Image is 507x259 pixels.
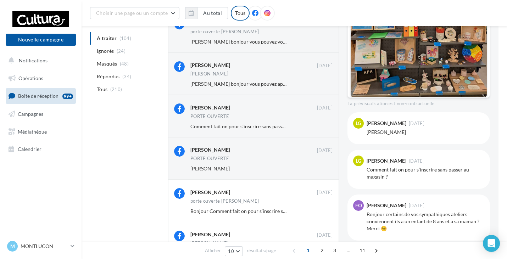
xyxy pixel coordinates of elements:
div: 99+ [62,94,73,99]
span: Masqués [97,60,117,67]
button: Nouvelle campagne [6,34,76,46]
span: [DATE] [317,63,333,69]
span: [DATE] [409,121,424,126]
span: [PERSON_NAME] bonjour vous pouvez vous inscrire par téléphone en appelant le magasin [190,39,388,45]
span: résultats/page [247,247,276,254]
div: [PERSON_NAME] [190,241,228,246]
span: Opérations [18,75,43,81]
span: 1 [302,245,314,256]
span: Boîte de réception [18,93,58,99]
span: (210) [110,86,122,92]
div: porte ouverte [PERSON_NAME] [190,29,259,34]
span: Médiathèque [18,128,47,134]
div: [PERSON_NAME] [190,104,230,111]
span: Répondus [97,73,120,80]
div: [PERSON_NAME] [367,129,484,136]
a: Opérations [4,71,77,86]
div: [PERSON_NAME] [190,72,228,76]
a: Médiathèque [4,124,77,139]
span: Tous [97,86,107,93]
button: Au total [185,7,228,19]
div: Comment fait on pour s’inscrire sans passer au magasin ? [367,166,484,180]
div: PORTE OUVERTE [190,156,229,161]
span: Notifications [19,57,48,63]
span: LG [356,120,361,127]
span: Campagnes [18,111,43,117]
span: Calendrier [18,146,41,152]
button: Au total [197,7,228,19]
span: (48) [120,61,129,67]
a: Boîte de réception99+ [4,88,77,103]
span: (34) [122,74,131,79]
div: Tous [231,6,250,21]
span: LG [356,157,361,164]
span: M [10,243,15,250]
span: 2 [316,245,328,256]
span: (24) [117,48,126,54]
div: Open Intercom Messenger [483,235,500,252]
span: [DATE] [317,105,333,111]
button: Choisir une page ou un compte [90,7,179,19]
span: [DATE] [317,147,333,154]
span: [DATE] [317,190,333,196]
p: MONTLUCON [21,243,68,250]
span: 10 [228,248,234,254]
div: [PERSON_NAME] [367,203,406,208]
div: Bonjour certains de vos sympathiques ateliers conviennent ils a un enfant de 8 ans et à sa maman ... [367,211,484,232]
span: [DATE] [317,232,333,238]
span: [PERSON_NAME] [190,165,230,171]
div: [PERSON_NAME] [367,121,406,126]
a: M MONTLUCON [6,240,76,253]
span: Fo [355,202,362,209]
div: [PERSON_NAME] [367,158,406,163]
span: Comment fait on pour s’inscrire sans passer au magasin ? [190,123,315,129]
span: [PERSON_NAME] bonjour vous pouvez appeler ou passer en magasin pour vous inscrire [190,81,383,87]
div: [PERSON_NAME] [190,189,230,196]
button: Notifications [4,53,74,68]
div: [PERSON_NAME] [190,146,230,153]
span: Ignorés [97,47,114,55]
div: PORTE OUVERTE [190,114,229,119]
div: porte ouverte [PERSON_NAME] [190,199,259,203]
span: Afficher [205,247,221,254]
span: 3 [329,245,340,256]
span: ... [343,245,354,256]
span: Choisir une page ou un compte [96,10,168,16]
span: [DATE] [409,203,424,208]
span: Bonjour Comment fait on pour s’inscrire si on peux pas venir sur place ? [190,208,348,214]
span: [DATE] [409,159,424,163]
button: 10 [225,246,243,256]
span: 11 [357,245,368,256]
div: La prévisualisation est non-contractuelle [347,98,490,107]
div: [PERSON_NAME] [190,231,230,238]
div: [PERSON_NAME] [190,62,230,69]
a: Calendrier [4,142,77,157]
a: Campagnes [4,107,77,122]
